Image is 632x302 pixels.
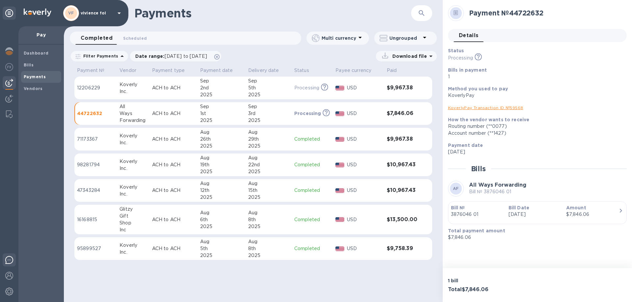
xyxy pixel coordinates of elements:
p: USD [347,187,382,194]
p: Processing [294,110,321,117]
img: USD [335,111,344,116]
div: 6th [200,216,243,223]
p: Completed [294,161,330,168]
b: All Ways Forwarding [469,182,526,188]
p: Ungrouped [389,35,421,41]
p: $7,846.06 [448,234,621,241]
h3: $10,967.43 [387,162,419,168]
div: Koverly [119,184,146,191]
div: Koverly [119,158,146,165]
span: Payment type [152,67,194,74]
p: 71173367 [77,136,114,143]
p: ACH to ACH [152,216,195,223]
div: Aug [200,209,243,216]
span: Delivery date [248,67,288,74]
img: USD [335,246,344,251]
b: VF [68,11,74,15]
b: Amount [566,205,586,210]
div: Aug [248,209,289,216]
div: 26th [200,136,243,143]
div: 12th [200,187,243,194]
span: Scheduled [123,35,147,42]
p: ACH to ACH [152,187,195,194]
p: [DATE] [509,211,561,218]
b: AF [453,186,459,191]
div: Inc. [119,88,146,95]
p: USD [347,161,382,168]
p: ACH to ACH [152,245,195,252]
div: 5th [200,245,243,252]
div: 19th [200,161,243,168]
div: 2025 [200,223,243,230]
div: Aug [248,154,289,161]
div: 5th [248,84,289,91]
div: Aug [200,129,243,136]
span: Vendor [119,67,145,74]
p: Completed [294,187,330,194]
h3: $9,758.39 [387,245,419,252]
p: Multi currency [322,35,356,41]
b: How the vendor wants to receive [448,117,530,122]
div: 2nd [200,84,243,91]
b: Method you used to pay [448,86,508,91]
p: Payee currency [335,67,371,74]
div: Aug [248,238,289,245]
p: 12206229 [77,84,114,91]
p: ACH to ACH [152,136,195,143]
p: Vendor [119,67,136,74]
h3: $9,967.38 [387,85,419,91]
div: Koverly [119,81,146,88]
span: Payment № [77,67,113,74]
b: Payment date [448,143,483,148]
div: All [119,103,146,110]
p: Bill № 3876046 01 [469,188,526,195]
p: 3876046 01 [451,211,503,218]
p: 1 bill [448,277,535,284]
p: Filter Payments [81,53,118,59]
div: Gift [119,213,146,220]
b: Dashboard [24,51,49,56]
div: Aug [200,238,243,245]
p: ACH to ACH [152,84,195,91]
p: USD [347,245,382,252]
img: USD [335,163,344,167]
div: 2025 [248,252,289,259]
p: 16168815 [77,216,114,223]
b: Bills [24,62,34,67]
div: $7,846.06 [566,211,619,218]
p: Delivery date [248,67,279,74]
p: 95899527 [77,245,114,252]
h3: $10,967.43 [387,187,419,194]
h3: $7,846.06 [387,110,419,117]
div: Glitzy [119,206,146,213]
p: 47343284 [77,187,114,194]
span: Paid [387,67,406,74]
div: Aug [248,180,289,187]
h3: $9,967.38 [387,136,419,142]
div: Routing number (**0077) [448,123,621,130]
div: 2025 [200,143,243,150]
b: Bill Date [509,205,529,210]
div: 2025 [200,168,243,175]
img: USD [335,137,344,142]
img: USD [335,217,344,222]
div: Inc. [119,165,146,172]
button: Bill №3876046 01Bill Date[DATE]Amount$7,846.06 [448,201,627,224]
p: Completed [294,216,330,223]
h3: $13,500.00 [387,217,419,223]
div: 2025 [200,252,243,259]
div: Sep [248,103,289,110]
h2: Bills [471,165,486,173]
div: 2025 [200,194,243,201]
div: 22nd [248,161,289,168]
p: ACH to ACH [152,110,195,117]
p: Processing [294,84,319,91]
div: 15th [248,187,289,194]
div: 8th [248,216,289,223]
h2: Payment № 44722632 [469,9,621,17]
p: USD [347,84,382,91]
p: Paid [387,67,397,74]
div: 2025 [200,91,243,98]
b: Vendors [24,86,43,91]
p: vivience fol [81,11,114,15]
